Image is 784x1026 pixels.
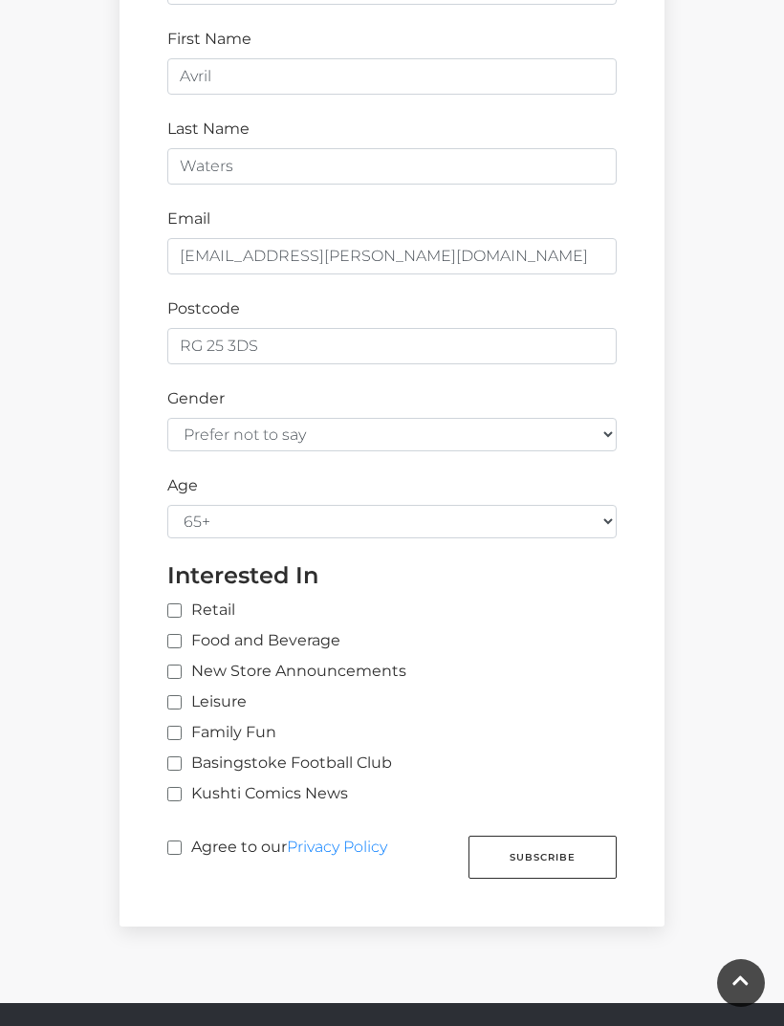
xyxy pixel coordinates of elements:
[167,752,392,775] label: Basingstoke Football Club
[167,690,247,713] label: Leisure
[167,118,250,141] label: Last Name
[167,599,235,622] label: Retail
[167,660,406,683] label: New Store Announcements
[167,782,348,805] label: Kushti Comics News
[167,387,225,410] label: Gender
[167,28,251,51] label: First Name
[167,561,617,589] h4: Interested In
[468,836,617,879] button: Subscribe
[287,838,387,856] a: Privacy Policy
[167,721,276,744] label: Family Fun
[167,836,387,871] label: Agree to our
[167,297,240,320] label: Postcode
[167,629,340,652] label: Food and Beverage
[167,207,210,230] label: Email
[167,474,198,497] label: Age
